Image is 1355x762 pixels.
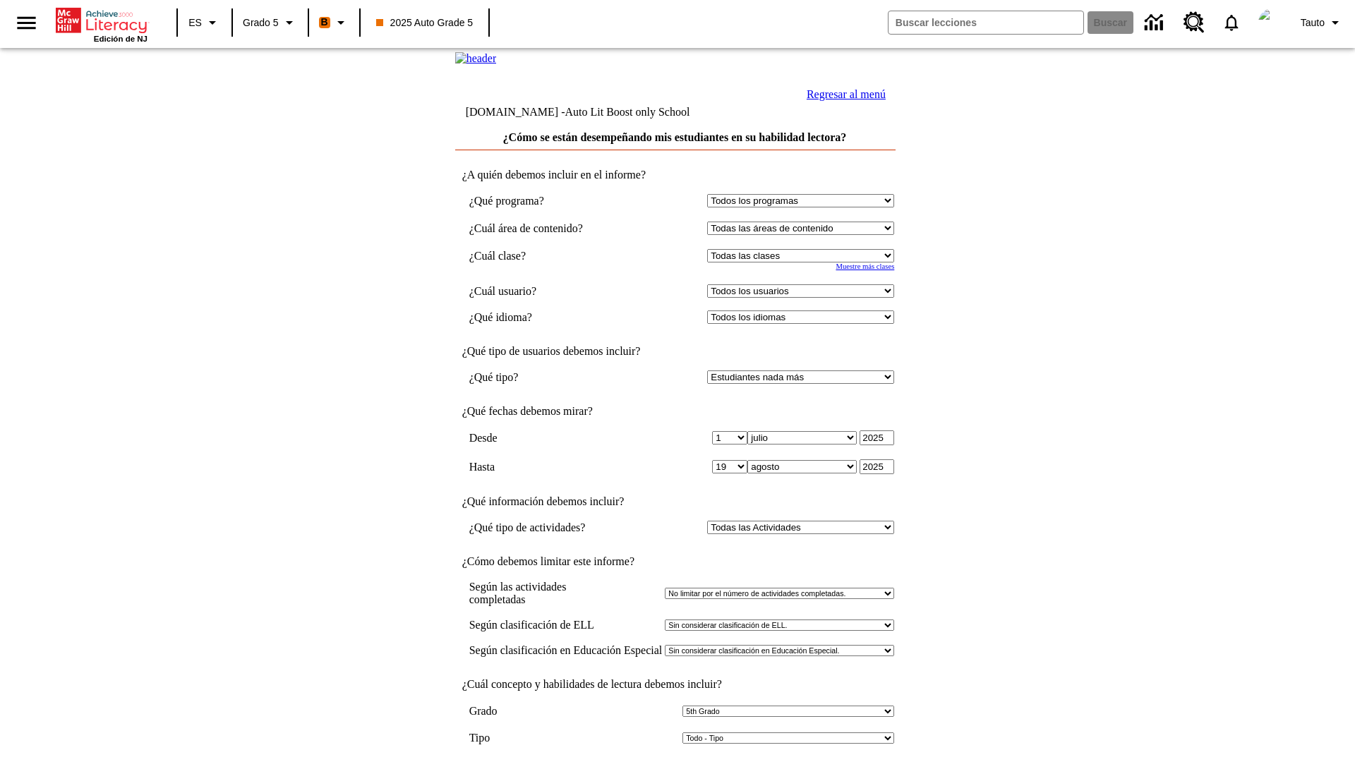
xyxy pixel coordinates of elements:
button: Perfil/Configuración [1295,10,1349,35]
img: avatar image [1258,8,1287,37]
a: ¿Cómo se están desempeñando mis estudiantes en su habilidad lectora? [503,131,847,143]
span: Tauto [1301,16,1325,30]
td: ¿Qué fechas debemos mirar? [455,405,895,418]
td: Según las actividades completadas [469,581,663,606]
input: Buscar campo [889,11,1083,34]
a: Centro de información [1136,4,1175,42]
td: ¿Qué idioma? [469,310,629,324]
td: ¿Cuál clase? [469,249,629,262]
a: Regresar al menú [807,88,886,100]
div: Portada [56,5,147,43]
span: ES [188,16,202,30]
button: Abrir el menú lateral [6,2,47,44]
td: ¿Qué tipo de actividades? [469,521,629,534]
td: Tipo [469,732,507,744]
td: Según clasificación en Educación Especial [469,644,663,657]
button: Escoja un nuevo avatar [1250,4,1295,41]
td: Hasta [469,459,629,474]
a: Notificaciones [1213,4,1250,41]
span: 2025 Auto Grade 5 [376,16,474,30]
td: ¿Qué información debemos incluir? [455,495,895,508]
button: Grado: Grado 5, Elige un grado [237,10,303,35]
td: ¿Qué tipo? [469,370,629,384]
span: Grado 5 [243,16,279,30]
td: ¿A quién debemos incluir en el informe? [455,169,895,181]
span: B [321,13,328,31]
button: Boost El color de la clase es anaranjado. Cambiar el color de la clase. [313,10,355,35]
td: ¿Qué tipo de usuarios debemos incluir? [455,345,895,358]
nobr: Auto Lit Boost only School [565,106,690,118]
td: ¿Cuál usuario? [469,284,629,298]
a: Centro de recursos, Se abrirá en una pestaña nueva. [1175,4,1213,42]
td: ¿Cuál concepto y habilidades de lectura debemos incluir? [455,678,895,691]
td: ¿Cómo debemos limitar este informe? [455,555,895,568]
td: Grado [469,705,519,718]
td: Desde [469,430,629,445]
td: ¿Qué programa? [469,194,629,207]
td: Según clasificación de ELL [469,619,663,631]
span: Edición de NJ [94,35,147,43]
td: [DOMAIN_NAME] - [466,106,724,119]
button: Lenguaje: ES, Selecciona un idioma [182,10,227,35]
img: header [455,52,497,65]
a: Muestre más clases [836,262,894,270]
nobr: ¿Cuál área de contenido? [469,222,583,234]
